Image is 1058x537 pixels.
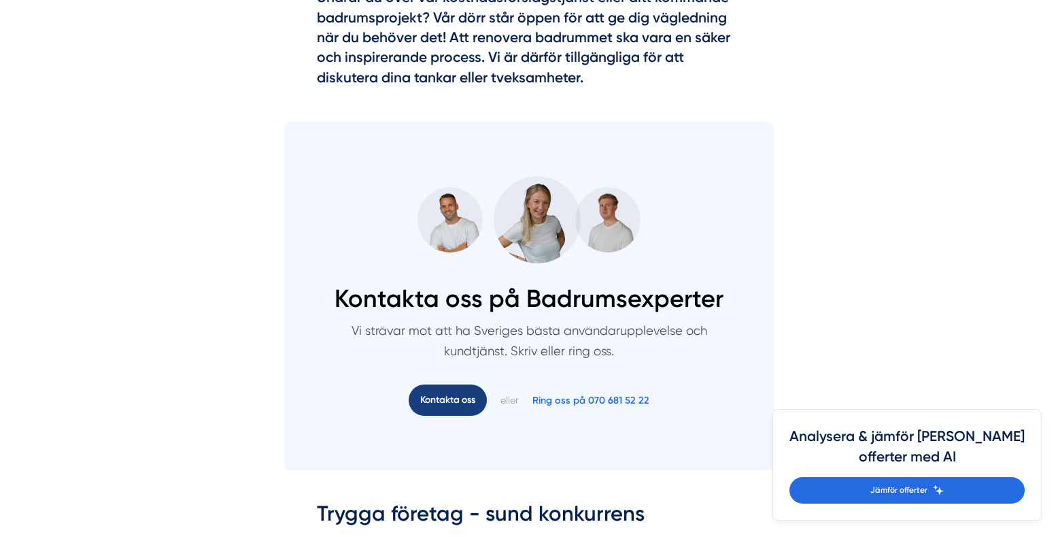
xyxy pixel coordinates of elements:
[789,426,1025,477] h4: Analysera & jämför [PERSON_NAME] offerter med AI
[532,393,649,407] a: Ring oss på 070 681 52 22
[417,187,483,253] img: Niclas från Badrumsexperter
[789,477,1025,504] a: Jämför offerter
[575,187,641,253] img: Nicholas från Badrumsexperter
[494,176,581,263] img: Jenny från Badrumsexperter
[500,393,519,407] span: eller
[870,484,927,497] span: Jämför offerter
[333,321,725,377] p: Vi strävar mot att ha Sveriges bästa användarupplevelse och kundtjänst. Skriv eller ring oss.
[317,499,741,537] h2: Trygga företag - sund konkurrens
[409,385,487,416] a: Kontakta oss
[306,285,752,321] h2: Kontakta oss på Badrumsexperter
